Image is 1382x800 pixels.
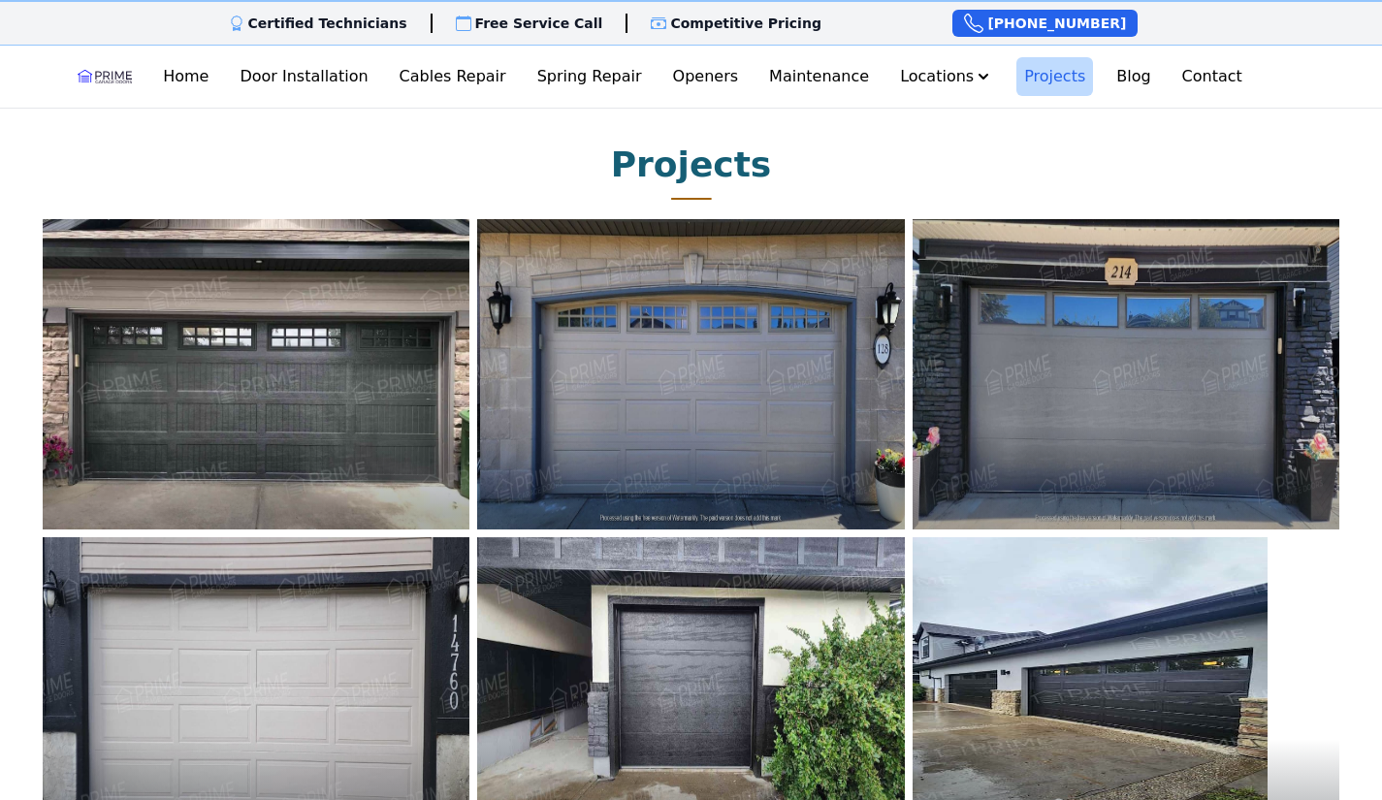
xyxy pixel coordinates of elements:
[761,57,877,96] a: Maintenance
[892,57,1001,96] button: Locations
[248,14,407,33] p: Certified Technicians
[665,57,747,96] a: Openers
[475,14,603,33] p: Free Service Call
[913,219,1339,529] img: Prime garage doors repair and installation
[392,57,514,96] a: Cables Repair
[78,61,132,92] img: Logo
[952,10,1138,37] a: [PHONE_NUMBER]
[670,14,821,33] p: Competitive Pricing
[1016,57,1093,96] a: Projects
[1109,57,1158,96] a: Blog
[155,57,216,96] a: Home
[611,145,772,184] h2: Projects
[232,57,375,96] a: Door Installation
[1174,57,1250,96] a: Contact
[43,219,469,529] img: Prime garage doors repair and installation
[477,219,904,529] img: Prime garage doors repair and installation
[530,57,650,96] a: Spring Repair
